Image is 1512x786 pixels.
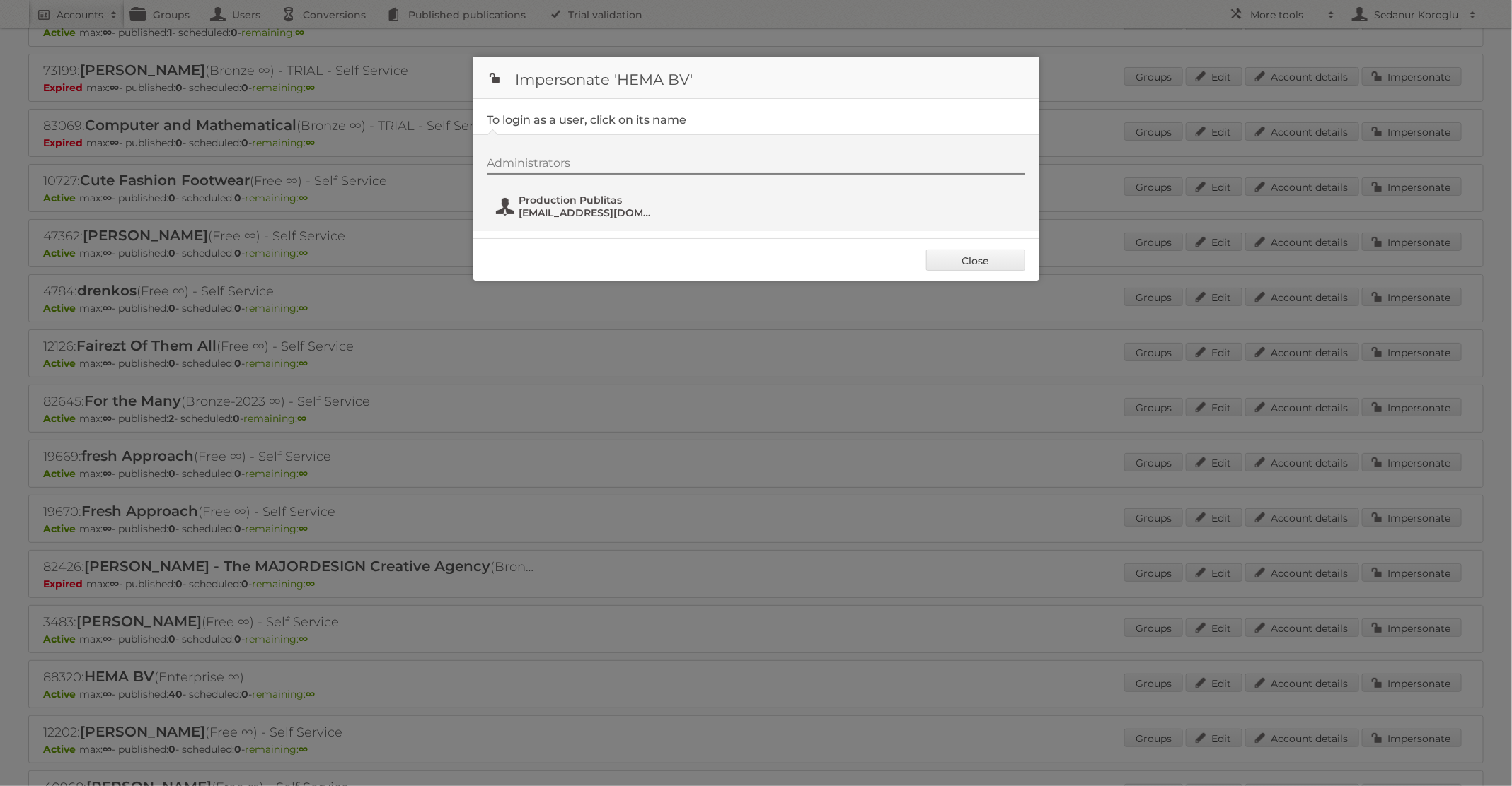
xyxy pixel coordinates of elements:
h1: Impersonate 'HEMA BV' [473,57,1039,99]
div: Administrators [487,156,1025,175]
legend: To login as a user, click on its name [487,113,687,127]
a: Close [926,250,1025,271]
span: [EMAIL_ADDRESS][DOMAIN_NAME] [519,206,657,219]
span: Production Publitas [519,194,657,206]
button: Production Publitas [EMAIL_ADDRESS][DOMAIN_NAME] [495,192,661,221]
